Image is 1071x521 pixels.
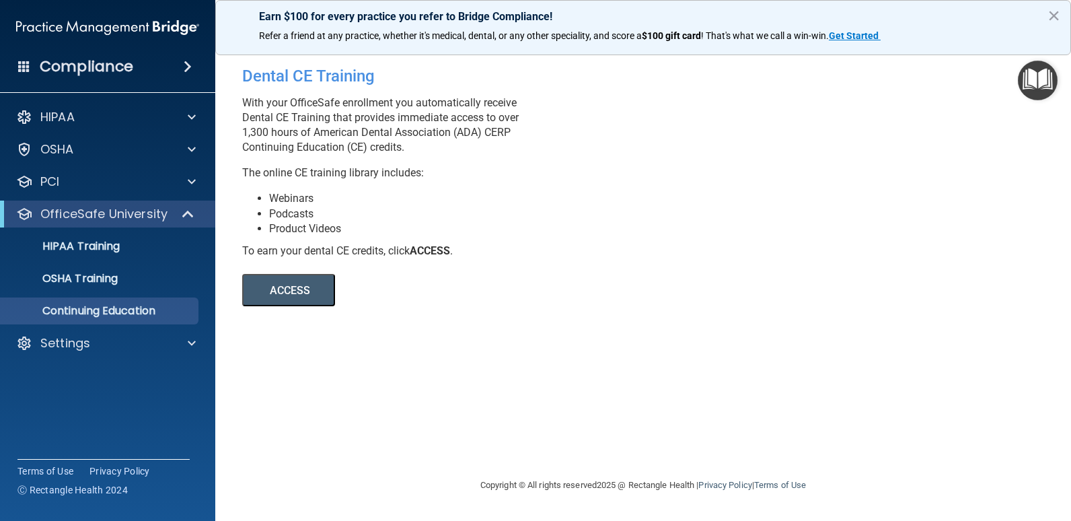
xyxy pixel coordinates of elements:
[40,174,59,190] p: PCI
[89,464,150,478] a: Privacy Policy
[269,207,623,221] li: Podcasts
[259,30,642,41] span: Refer a friend at any practice, whether it's medical, dental, or any other speciality, and score a
[410,244,450,257] b: ACCESS
[242,286,610,296] a: ACCESS
[398,464,889,507] div: Copyright © All rights reserved 2025 @ Rectangle Health | |
[16,14,199,41] img: PMB logo
[269,191,623,206] li: Webinars
[829,30,879,41] strong: Get Started
[242,244,623,258] div: To earn your dental CE credits, click .
[9,272,118,285] p: OSHA Training
[40,335,90,351] p: Settings
[242,166,623,180] p: The online CE training library includes:
[16,335,196,351] a: Settings
[16,206,195,222] a: OfficeSafe University
[9,304,192,318] p: Continuing Education
[269,221,623,236] li: Product Videos
[16,141,196,158] a: OSHA
[17,483,128,497] span: Ⓒ Rectangle Health 2024
[1047,5,1060,26] button: Close
[40,206,168,222] p: OfficeSafe University
[16,109,196,125] a: HIPAA
[701,30,829,41] span: ! That's what we call a win-win.
[259,10,1027,23] p: Earn $100 for every practice you refer to Bridge Compliance!
[16,174,196,190] a: PCI
[242,274,335,306] button: ACCESS
[242,96,623,155] p: With your OfficeSafe enrollment you automatically receive Dental CE Training that provides immedi...
[40,109,75,125] p: HIPAA
[1018,61,1058,100] button: Open Resource Center
[242,57,623,96] div: Dental CE Training
[40,57,133,76] h4: Compliance
[17,464,73,478] a: Terms of Use
[754,480,806,490] a: Terms of Use
[698,480,751,490] a: Privacy Policy
[829,30,881,41] a: Get Started
[9,240,120,253] p: HIPAA Training
[642,30,701,41] strong: $100 gift card
[40,141,74,158] p: OSHA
